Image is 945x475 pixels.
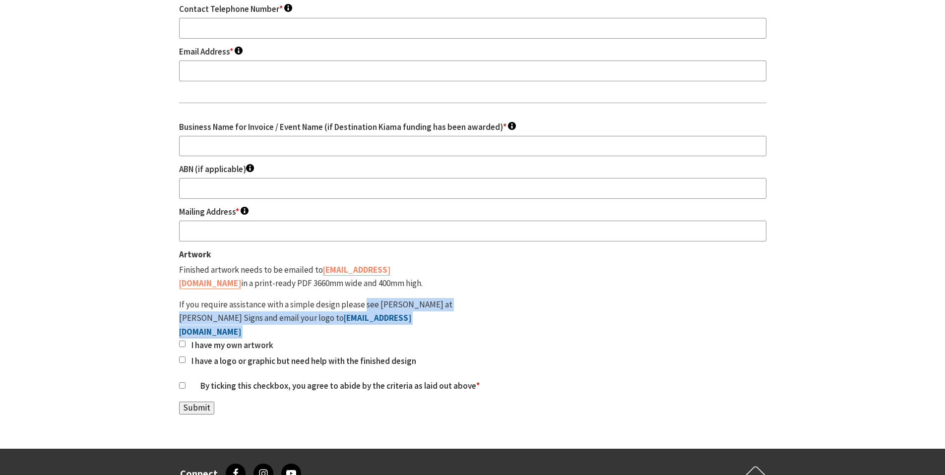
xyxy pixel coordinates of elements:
input: Submit [179,402,214,415]
label: I have my own artwork [191,339,453,352]
label: By ticking this checkbox, you agree to abide by the criteria as laid out above [200,379,480,393]
p: If you require assistance with a simple design please see [PERSON_NAME] at [PERSON_NAME] Signs an... [179,298,453,339]
label: Business Name for Invoice / Event Name (if Destination Kiama funding has been awarded) [179,121,516,132]
label: Mailing Address [179,206,249,217]
span: Artwork [179,249,211,260]
label: ABN (if applicable) [179,164,254,175]
label: Contact Telephone Number [179,3,292,14]
label: Email Address [179,46,243,57]
label: I have a logo or graphic but need help with the finished design [191,355,453,368]
a: [EMAIL_ADDRESS][DOMAIN_NAME] [179,312,411,337]
p: Finished artwork needs to be emailed to in a print-ready PDF 3660mm wide and 400mm high. [179,263,453,290]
